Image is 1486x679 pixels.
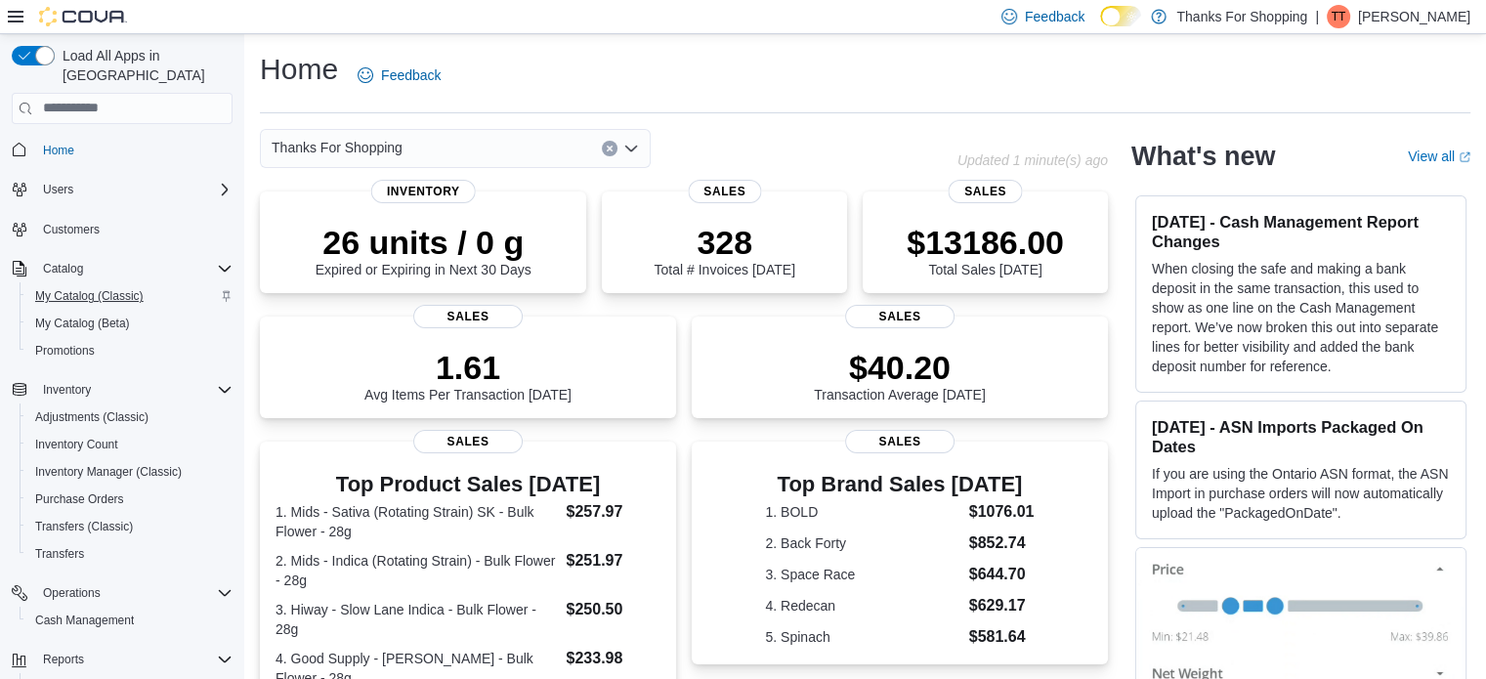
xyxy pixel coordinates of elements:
button: Transfers [20,540,240,568]
h3: [DATE] - ASN Imports Packaged On Dates [1152,417,1450,456]
span: Inventory Manager (Classic) [27,460,233,484]
span: Customers [35,217,233,241]
dt: 2. Back Forty [765,533,960,553]
span: My Catalog (Classic) [35,288,144,304]
span: Inventory Count [27,433,233,456]
button: Adjustments (Classic) [20,403,240,431]
dd: $233.98 [566,647,659,670]
span: Sales [949,180,1022,203]
span: My Catalog (Beta) [35,316,130,331]
span: Inventory Manager (Classic) [35,464,182,480]
a: My Catalog (Beta) [27,312,138,335]
span: Purchase Orders [27,488,233,511]
button: Reports [4,646,240,673]
svg: External link [1459,151,1470,163]
p: When closing the safe and making a bank deposit in the same transaction, this used to show as one... [1152,259,1450,376]
button: Promotions [20,337,240,364]
a: Inventory Manager (Classic) [27,460,190,484]
p: | [1315,5,1319,28]
div: Avg Items Per Transaction [DATE] [364,348,572,403]
div: Expired or Expiring in Next 30 Days [316,223,531,277]
dt: 1. BOLD [765,502,960,522]
h3: [DATE] - Cash Management Report Changes [1152,212,1450,251]
button: Reports [35,648,92,671]
span: Catalog [43,261,83,276]
a: Inventory Count [27,433,126,456]
span: TT [1332,5,1346,28]
dt: 1. Mids - Sativa (Rotating Strain) SK - Bulk Flower - 28g [276,502,558,541]
a: Feedback [350,56,448,95]
p: Thanks For Shopping [1176,5,1307,28]
span: Promotions [35,343,95,359]
button: Clear input [602,141,617,156]
dd: $629.17 [969,594,1035,617]
span: Home [35,138,233,162]
button: Inventory [35,378,99,402]
dt: 5. Spinach [765,627,960,647]
span: Sales [845,430,955,453]
p: 328 [654,223,794,262]
button: Inventory [4,376,240,403]
span: Cash Management [35,613,134,628]
h3: Top Brand Sales [DATE] [765,473,1034,496]
dd: $1076.01 [969,500,1035,524]
button: Inventory Count [20,431,240,458]
a: Home [35,139,82,162]
p: Updated 1 minute(s) ago [957,152,1108,168]
span: Sales [413,430,523,453]
span: Inventory [35,378,233,402]
span: Adjustments (Classic) [27,405,233,429]
span: Purchase Orders [35,491,124,507]
span: Users [43,182,73,197]
button: Transfers (Classic) [20,513,240,540]
button: Users [4,176,240,203]
button: Customers [4,215,240,243]
dd: $852.74 [969,531,1035,555]
a: My Catalog (Classic) [27,284,151,308]
span: Transfers (Classic) [27,515,233,538]
dd: $581.64 [969,625,1035,649]
button: Purchase Orders [20,486,240,513]
span: Transfers [27,542,233,566]
span: Transfers [35,546,84,562]
span: Thanks For Shopping [272,136,403,159]
button: Users [35,178,81,201]
dt: 3. Space Race [765,565,960,584]
span: Load All Apps in [GEOGRAPHIC_DATA] [55,46,233,85]
button: Operations [35,581,108,605]
img: Cova [39,7,127,26]
dt: 2. Mids - Indica (Rotating Strain) - Bulk Flower - 28g [276,551,558,590]
input: Dark Mode [1100,6,1141,26]
span: Inventory [371,180,476,203]
p: 26 units / 0 g [316,223,531,262]
button: My Catalog (Classic) [20,282,240,310]
span: Reports [43,652,84,667]
a: View allExternal link [1408,149,1470,164]
span: Sales [688,180,761,203]
button: Cash Management [20,607,240,634]
span: My Catalog (Beta) [27,312,233,335]
a: Adjustments (Classic) [27,405,156,429]
button: Operations [4,579,240,607]
span: Operations [43,585,101,601]
a: Transfers (Classic) [27,515,141,538]
button: Open list of options [623,141,639,156]
span: Sales [845,305,955,328]
span: Home [43,143,74,158]
span: Operations [35,581,233,605]
span: Feedback [381,65,441,85]
p: $40.20 [814,348,986,387]
h3: Top Product Sales [DATE] [276,473,660,496]
p: $13186.00 [907,223,1064,262]
dt: 4. Redecan [765,596,960,615]
h1: Home [260,50,338,89]
p: If you are using the Ontario ASN format, the ASN Import in purchase orders will now automatically... [1152,464,1450,523]
span: Sales [413,305,523,328]
dd: $644.70 [969,563,1035,586]
button: Catalog [35,257,91,280]
dt: 3. Hiway - Slow Lane Indica - Bulk Flower - 28g [276,600,558,639]
span: Feedback [1025,7,1084,26]
button: My Catalog (Beta) [20,310,240,337]
span: Customers [43,222,100,237]
span: Cash Management [27,609,233,632]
